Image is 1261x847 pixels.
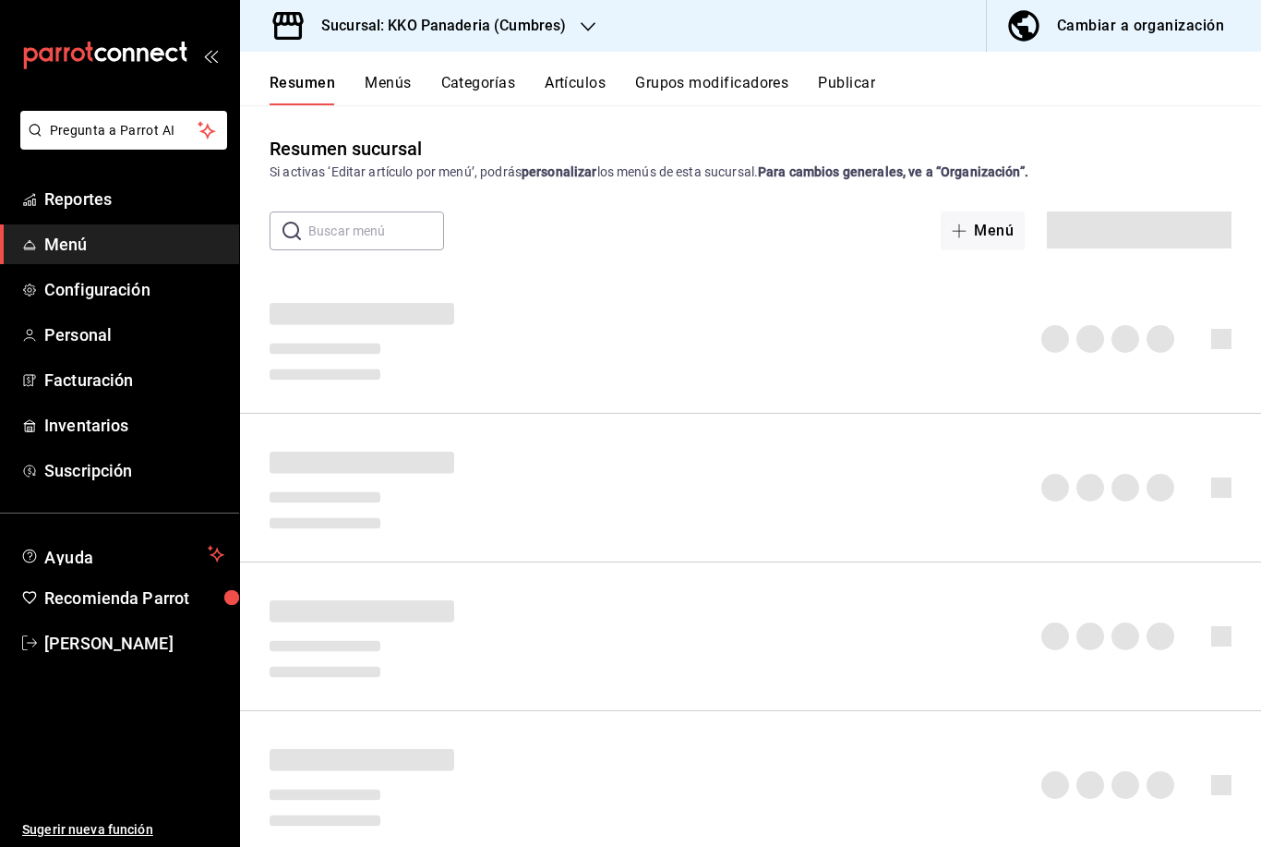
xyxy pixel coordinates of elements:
[545,74,606,105] button: Artículos
[20,111,227,150] button: Pregunta a Parrot AI
[44,543,200,565] span: Ayuda
[44,368,224,393] span: Facturación
[441,74,516,105] button: Categorías
[203,48,218,63] button: open_drawer_menu
[308,212,444,249] input: Buscar menú
[44,413,224,438] span: Inventarios
[22,820,224,840] span: Sugerir nueva función
[44,586,224,611] span: Recomienda Parrot
[270,74,335,105] button: Resumen
[44,458,224,483] span: Suscripción
[44,322,224,347] span: Personal
[365,74,411,105] button: Menús
[270,135,422,163] div: Resumen sucursal
[50,121,198,140] span: Pregunta a Parrot AI
[635,74,788,105] button: Grupos modificadores
[270,74,1261,105] div: navigation tabs
[13,134,227,153] a: Pregunta a Parrot AI
[941,212,1025,250] button: Menú
[522,164,597,179] strong: personalizar
[44,187,224,212] span: Reportes
[44,232,224,257] span: Menú
[270,163,1231,182] div: Si activas ‘Editar artículo por menú’, podrás los menús de esta sucursal.
[44,277,224,302] span: Configuración
[1057,13,1224,39] div: Cambiar a organización
[306,15,566,37] h3: Sucursal: KKO Panaderia (Cumbres)
[818,74,875,105] button: Publicar
[44,631,224,656] span: [PERSON_NAME]
[758,164,1028,179] strong: Para cambios generales, ve a “Organización”.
